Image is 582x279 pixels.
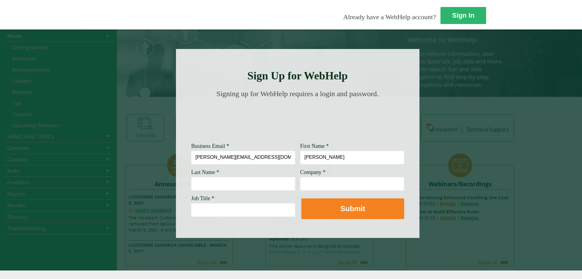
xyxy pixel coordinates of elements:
[191,195,214,201] span: Job Title *
[343,13,436,21] span: Already have a WebHelp account?
[300,143,329,149] span: First Name *
[452,12,474,19] strong: Sign In
[216,90,379,98] span: Signing up for WebHelp requires a login and password.
[191,169,219,175] span: Last Name *
[440,7,486,24] a: Sign In
[340,204,365,213] strong: Submit
[247,70,348,82] strong: Sign Up for WebHelp
[301,198,404,219] button: Submit
[195,104,401,134] img: Need Credentials? Sign up below. Have Credentials? Use the sign-in button.
[191,143,229,149] span: Business Email *
[300,169,326,175] span: Company *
